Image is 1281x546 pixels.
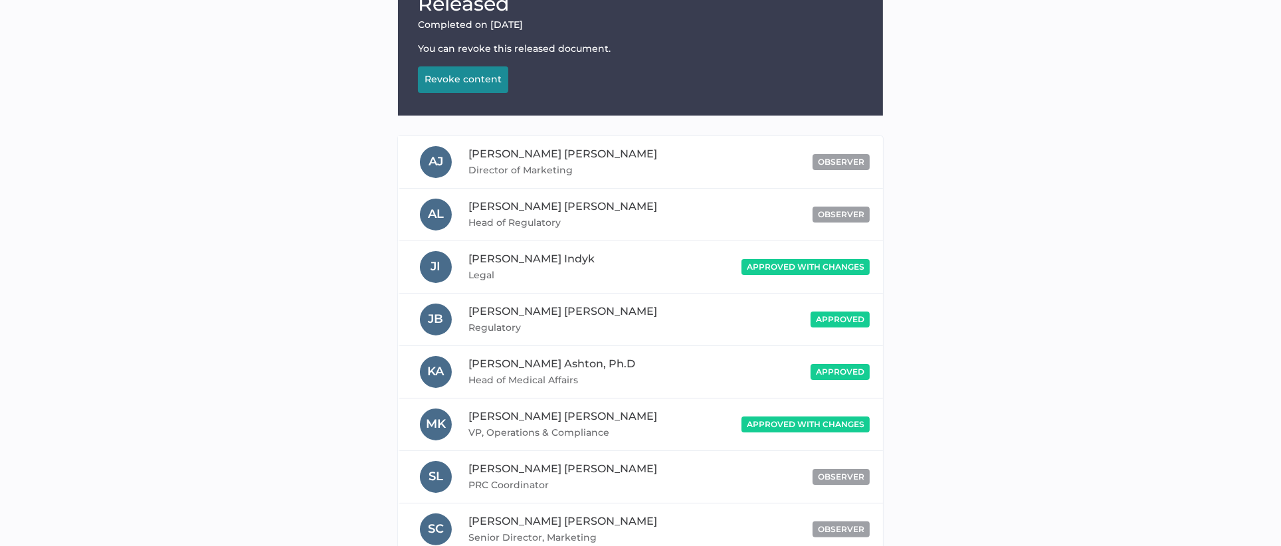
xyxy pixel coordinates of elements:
[418,19,863,31] div: Completed on [DATE]
[468,529,669,545] span: Senior Director, Marketing
[818,524,864,534] span: observer
[468,515,657,527] span: [PERSON_NAME] [PERSON_NAME]
[818,472,864,482] span: observer
[818,209,864,219] span: observer
[468,267,669,283] span: Legal
[426,416,446,431] span: M K
[431,259,441,274] span: J I
[418,66,508,93] button: Revoke content
[468,162,669,178] span: Director of Marketing
[468,410,657,422] span: [PERSON_NAME] [PERSON_NAME]
[418,43,863,54] div: You can revoke this released document.
[468,424,669,440] span: VP, Operations & Compliance
[468,252,595,265] span: [PERSON_NAME] Indyk
[428,207,444,221] span: A L
[818,157,864,167] span: observer
[468,357,635,370] span: [PERSON_NAME] Ashton, Ph.D
[468,305,657,318] span: [PERSON_NAME] [PERSON_NAME]
[747,262,864,272] span: approved with changes
[468,372,669,388] span: Head of Medical Affairs
[429,469,443,484] span: S L
[428,521,444,536] span: S C
[468,147,657,160] span: [PERSON_NAME] [PERSON_NAME]
[468,477,669,493] span: PRC Coordinator
[816,367,864,377] span: approved
[429,154,443,169] span: A J
[429,312,444,326] span: J B
[428,364,444,379] span: K A
[468,200,657,213] span: [PERSON_NAME] [PERSON_NAME]
[747,419,864,429] span: approved with changes
[468,319,669,335] span: Regulatory
[468,462,657,475] span: [PERSON_NAME] [PERSON_NAME]
[816,314,864,324] span: approved
[468,215,669,230] span: Head of Regulatory
[425,73,502,85] div: Revoke content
